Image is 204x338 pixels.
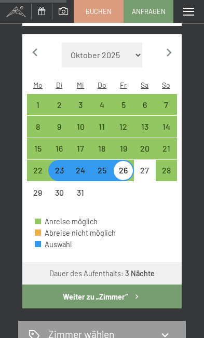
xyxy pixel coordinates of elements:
div: Mon Dec 29 2025 [27,182,48,203]
abbr: Sonntag [162,80,170,89]
div: Anreise möglich [27,138,48,159]
div: Anreise möglich [48,94,70,115]
div: 17 [71,144,90,164]
div: Anreise nicht möglich [70,182,91,203]
div: Anreise möglich [113,160,134,181]
div: 11 [92,123,112,142]
div: 12 [114,123,133,142]
div: Anreise möglich [48,160,70,181]
div: 14 [157,123,176,142]
div: 16 [49,144,69,164]
div: 9 [49,123,69,142]
div: Anreise möglich [113,116,134,137]
div: Thu Dec 18 2025 [91,138,113,159]
div: Mon Dec 22 2025 [27,160,48,181]
div: Mon Dec 01 2025 [27,94,48,115]
div: Anreise möglich [70,160,91,181]
div: Sun Dec 21 2025 [156,138,177,159]
div: Sun Dec 14 2025 [156,116,177,137]
div: 2 [49,101,69,120]
div: Thu Dec 25 2025 [91,160,113,181]
div: Anreise möglich [70,116,91,137]
div: Fri Dec 12 2025 [113,116,134,137]
div: Auswahl [35,239,169,250]
div: 7 [157,101,176,120]
div: Tue Dec 30 2025 [48,182,70,203]
div: 29 [28,188,47,208]
div: 15 [28,144,47,164]
div: 26 [114,166,133,185]
div: Anreise möglich [35,216,169,227]
div: Tue Dec 02 2025 [48,94,70,115]
abbr: Samstag [141,80,148,89]
div: 20 [135,144,154,164]
div: Sun Dec 28 2025 [156,160,177,181]
div: Thu Dec 11 2025 [91,116,113,137]
div: Tue Dec 09 2025 [48,116,70,137]
div: 4 [92,101,112,120]
div: Thu Dec 04 2025 [91,94,113,115]
div: Sat Dec 13 2025 [134,116,155,137]
div: 1 [28,101,47,120]
div: Anreise möglich [134,94,155,115]
div: Anreise möglich [91,116,113,137]
div: Anreise möglich [27,94,48,115]
div: Wed Dec 31 2025 [70,182,91,203]
a: Buchen [74,1,123,22]
div: Anreise möglich [156,94,177,115]
div: Anreise möglich [91,94,113,115]
div: 8 [28,123,47,142]
div: Sun Dec 07 2025 [156,94,177,115]
div: Anreise möglich [156,160,177,181]
div: Fri Dec 19 2025 [113,138,134,159]
div: Abreise nicht möglich [35,227,169,239]
div: 19 [114,144,133,164]
div: Anreise nicht möglich [27,182,48,203]
div: Anreise möglich [70,138,91,159]
div: 13 [135,123,154,142]
div: Wed Dec 10 2025 [70,116,91,137]
div: Dauer des Aufenthalts: [49,268,155,279]
div: Tue Dec 23 2025 [48,160,70,181]
div: Anreise möglich [134,138,155,159]
div: Anreise möglich [91,138,113,159]
div: Sat Dec 06 2025 [134,94,155,115]
div: 3 [71,101,90,120]
div: 23 [49,166,69,185]
div: Anreise möglich [48,116,70,137]
div: Mon Dec 08 2025 [27,116,48,137]
div: 10 [71,123,90,142]
div: Anreise möglich [134,116,155,137]
div: Anreise möglich [113,138,134,159]
button: Vorheriger Monat [27,43,43,61]
div: Anreise möglich [91,160,113,181]
div: 28 [157,166,176,185]
div: Anreise möglich [113,94,134,115]
div: Anreise möglich [156,138,177,159]
div: Fri Dec 05 2025 [113,94,134,115]
div: Wed Dec 24 2025 [70,160,91,181]
b: 3 Nächte [125,269,155,278]
div: 21 [157,144,176,164]
abbr: Donnerstag [98,80,106,89]
abbr: Mittwoch [77,80,84,89]
div: 25 [92,166,112,185]
div: Wed Dec 17 2025 [70,138,91,159]
div: Sat Dec 27 2025 [134,160,155,181]
div: Anreise möglich [48,138,70,159]
div: Fri Dec 26 2025 [113,160,134,181]
div: 27 [135,166,154,185]
abbr: Freitag [120,80,127,89]
div: Anreise möglich [27,160,48,181]
abbr: Dienstag [56,80,63,89]
span: Buchen [86,7,112,16]
div: Anreise nicht möglich [48,182,70,203]
div: Wed Dec 03 2025 [70,94,91,115]
div: Tue Dec 16 2025 [48,138,70,159]
button: Weiter zu „Zimmer“ [22,285,182,308]
button: Nächster Monat [161,43,177,61]
div: Sat Dec 20 2025 [134,138,155,159]
div: 30 [49,188,69,208]
div: 18 [92,144,112,164]
div: 24 [71,166,90,185]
